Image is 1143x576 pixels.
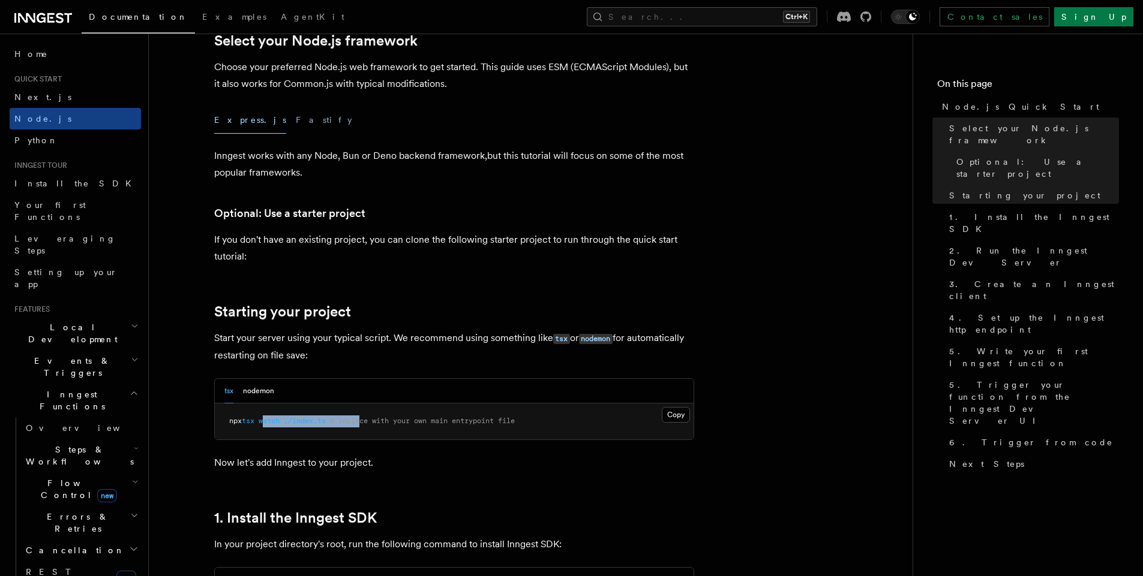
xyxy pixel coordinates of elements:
span: 5. Write your first Inngest function [949,345,1119,369]
a: 3. Create an Inngest client [944,273,1119,307]
button: Copy [662,407,690,423]
button: tsx [224,379,233,403]
span: Python [14,135,58,145]
span: ./index.ts [284,417,326,425]
button: Events & Triggers [10,350,141,384]
kbd: Ctrl+K [783,11,810,23]
span: 6. Trigger from code [949,436,1113,448]
span: Local Development [10,321,131,345]
a: Python [10,129,141,151]
a: Setting up your app [10,261,141,295]
span: Inngest Functions [10,388,130,412]
span: Install the SDK [14,179,139,188]
a: Node.js Quick Start [937,96,1119,117]
a: Examples [195,4,274,32]
a: Your first Functions [10,194,141,228]
a: Install the SDK [10,173,141,194]
a: tsx [553,332,570,343]
a: 1. Install the Inngest SDK [214,509,377,526]
a: Sign Up [1054,7,1133,26]
span: Optional: Use a starter project [956,156,1119,180]
span: # replace with your own main entrypoint file [330,417,515,425]
button: Local Development [10,316,141,350]
span: Next.js [14,92,71,102]
code: tsx [553,334,570,344]
span: Node.js [14,114,71,123]
span: 5. Trigger your function from the Inngest Dev Server UI [949,379,1119,427]
a: Select your Node.js framework [944,117,1119,151]
p: Inngest works with any Node, Bun or Deno backend framework,but this tutorial will focus on some o... [214,147,694,181]
a: AgentKit [274,4,352,32]
span: 1. Install the Inngest SDK [949,211,1119,235]
span: Cancellation [21,544,125,556]
a: Home [10,43,141,65]
button: Express.js [214,107,286,134]
a: Overview [21,417,141,439]
a: 4. Set up the Inngest http endpoint [944,307,1119,340]
span: Errors & Retries [21,511,130,535]
button: Errors & Retries [21,506,141,539]
span: npx [229,417,242,425]
span: Setting up your app [14,267,118,289]
a: Starting your project [944,185,1119,206]
a: 5. Trigger your function from the Inngest Dev Server UI [944,374,1119,432]
button: Fastify [296,107,352,134]
span: Next Steps [949,458,1024,470]
a: Documentation [82,4,195,34]
a: 6. Trigger from code [944,432,1119,453]
button: Search...Ctrl+K [587,7,817,26]
button: Steps & Workflows [21,439,141,472]
a: Leveraging Steps [10,228,141,261]
span: Select your Node.js framework [949,122,1119,146]
span: Examples [202,12,266,22]
a: Next Steps [944,453,1119,475]
a: Contact sales [940,7,1049,26]
button: nodemon [243,379,274,403]
span: Inngest tour [10,161,67,170]
button: Toggle dark mode [891,10,920,24]
code: nodemon [579,334,613,344]
button: Inngest Functions [10,384,141,417]
a: 5. Write your first Inngest function [944,340,1119,374]
span: Home [14,48,48,60]
p: If you don't have an existing project, you can clone the following starter project to run through... [214,231,694,265]
span: Quick start [10,74,62,84]
a: Next.js [10,86,141,108]
span: Leveraging Steps [14,234,116,255]
span: Features [10,304,50,314]
a: Select your Node.js framework [214,32,418,49]
h4: On this page [937,77,1119,96]
a: Starting your project [214,303,351,320]
span: 2. Run the Inngest Dev Server [949,245,1119,269]
span: AgentKit [281,12,344,22]
span: Node.js Quick Start [942,101,1099,113]
span: watch [259,417,280,425]
span: 4. Set up the Inngest http endpoint [949,312,1119,336]
span: Your first Functions [14,200,86,222]
span: 3. Create an Inngest client [949,278,1119,302]
span: Events & Triggers [10,355,131,379]
a: Optional: Use a starter project [952,151,1119,185]
p: Choose your preferred Node.js web framework to get started. This guide uses ESM (ECMAScript Modul... [214,59,694,92]
a: Node.js [10,108,141,129]
span: Flow Control [21,477,132,501]
button: Cancellation [21,539,141,561]
a: nodemon [579,332,613,343]
span: Steps & Workflows [21,444,134,468]
a: 1. Install the Inngest SDK [944,206,1119,240]
a: 2. Run the Inngest Dev Server [944,240,1119,273]
span: Documentation [89,12,188,22]
a: Optional: Use a starter project [214,205,365,222]
p: In your project directory's root, run the following command to install Inngest SDK: [214,536,694,553]
span: new [97,489,117,502]
span: tsx [242,417,254,425]
button: Flow Controlnew [21,472,141,506]
p: Now let's add Inngest to your project. [214,454,694,471]
p: Start your server using your typical script. We recommend using something like or for automatical... [214,330,694,364]
span: Starting your project [949,189,1100,201]
span: Overview [26,423,149,433]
